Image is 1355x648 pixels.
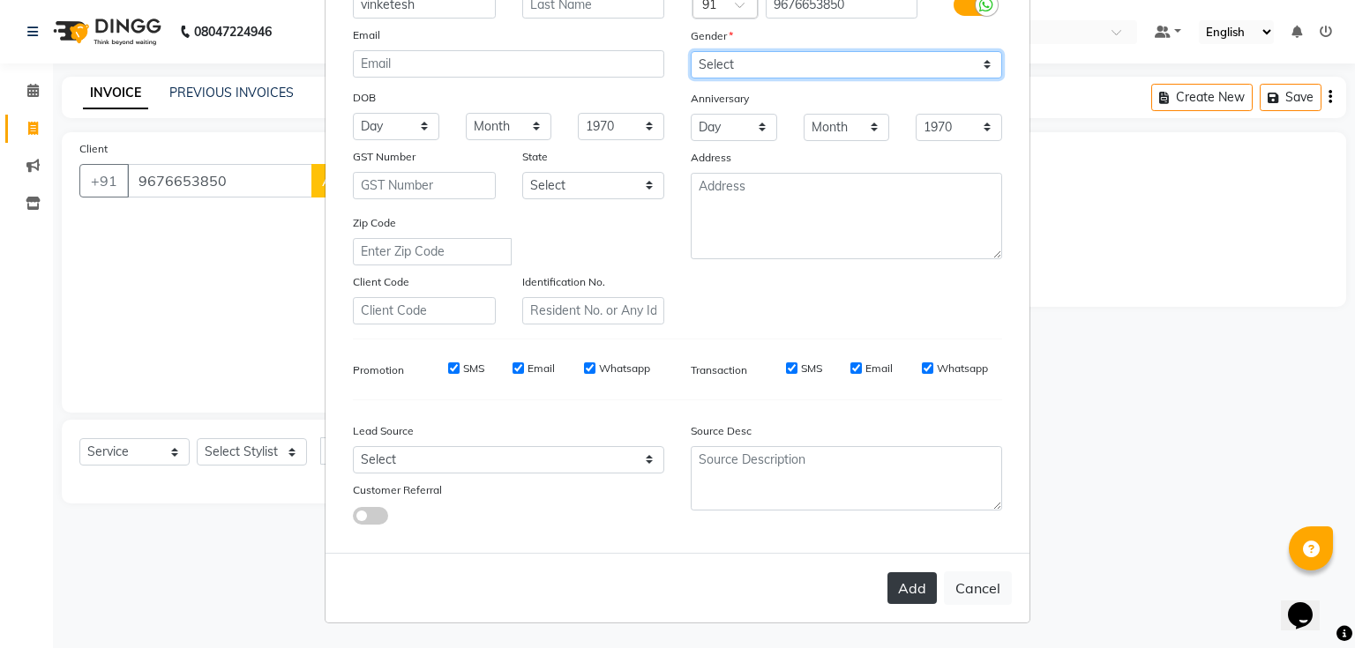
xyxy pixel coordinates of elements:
[865,361,893,376] label: Email
[691,28,733,44] label: Gender
[353,423,414,439] label: Lead Source
[353,149,415,165] label: GST Number
[353,238,512,265] input: Enter Zip Code
[353,215,396,231] label: Zip Code
[801,361,822,376] label: SMS
[463,361,484,376] label: SMS
[353,90,376,106] label: DOB
[937,361,988,376] label: Whatsapp
[887,572,937,604] button: Add
[353,274,409,290] label: Client Code
[691,150,731,166] label: Address
[522,274,605,290] label: Identification No.
[353,297,496,324] input: Client Code
[1281,577,1337,630] iframe: chat widget
[944,571,1012,605] button: Cancel
[522,297,665,324] input: Resident No. or Any Id
[522,149,548,165] label: State
[528,361,555,376] label: Email
[353,172,496,199] input: GST Number
[353,27,380,43] label: Email
[353,362,404,378] label: Promotion
[691,423,752,439] label: Source Desc
[353,482,442,498] label: Customer Referral
[599,361,650,376] label: Whatsapp
[691,362,747,378] label: Transaction
[691,91,749,107] label: Anniversary
[353,50,664,78] input: Email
